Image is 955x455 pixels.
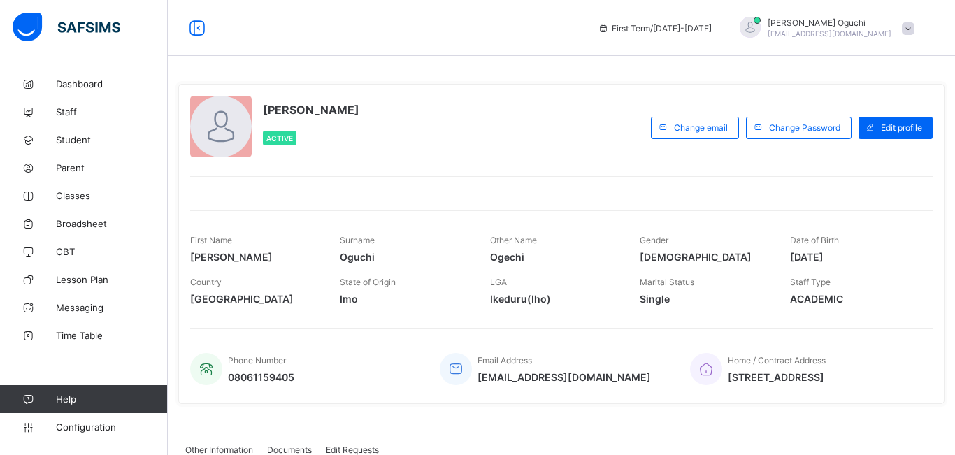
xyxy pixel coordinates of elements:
[228,371,294,383] span: 08061159405
[490,235,537,245] span: Other Name
[56,393,167,405] span: Help
[728,371,826,383] span: [STREET_ADDRESS]
[598,23,712,34] span: session/term information
[490,251,619,263] span: Ogechi
[190,251,319,263] span: [PERSON_NAME]
[56,421,167,433] span: Configuration
[769,122,840,133] span: Change Password
[340,277,396,287] span: State of Origin
[477,355,532,366] span: Email Address
[56,190,168,201] span: Classes
[56,134,168,145] span: Student
[768,17,891,28] span: [PERSON_NAME] Oguchi
[56,106,168,117] span: Staff
[640,251,768,263] span: [DEMOGRAPHIC_DATA]
[13,13,120,42] img: safsims
[190,235,232,245] span: First Name
[790,235,839,245] span: Date of Birth
[56,162,168,173] span: Parent
[790,251,919,263] span: [DATE]
[790,277,831,287] span: Staff Type
[881,122,922,133] span: Edit profile
[640,293,768,305] span: Single
[340,293,468,305] span: Imo
[56,274,168,285] span: Lesson Plan
[56,246,168,257] span: CBT
[228,355,286,366] span: Phone Number
[726,17,921,40] div: ChristinaOguchi
[768,29,891,38] span: [EMAIL_ADDRESS][DOMAIN_NAME]
[263,103,359,117] span: [PERSON_NAME]
[728,355,826,366] span: Home / Contract Address
[640,277,694,287] span: Marital Status
[326,445,379,455] span: Edit Requests
[185,445,253,455] span: Other Information
[266,134,293,143] span: Active
[674,122,728,133] span: Change email
[56,302,168,313] span: Messaging
[56,330,168,341] span: Time Table
[490,293,619,305] span: Ikeduru(Iho)
[267,445,312,455] span: Documents
[477,371,651,383] span: [EMAIL_ADDRESS][DOMAIN_NAME]
[56,78,168,89] span: Dashboard
[340,251,468,263] span: Oguchi
[190,293,319,305] span: [GEOGRAPHIC_DATA]
[490,277,507,287] span: LGA
[790,293,919,305] span: ACADEMIC
[340,235,375,245] span: Surname
[190,277,222,287] span: Country
[56,218,168,229] span: Broadsheet
[640,235,668,245] span: Gender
